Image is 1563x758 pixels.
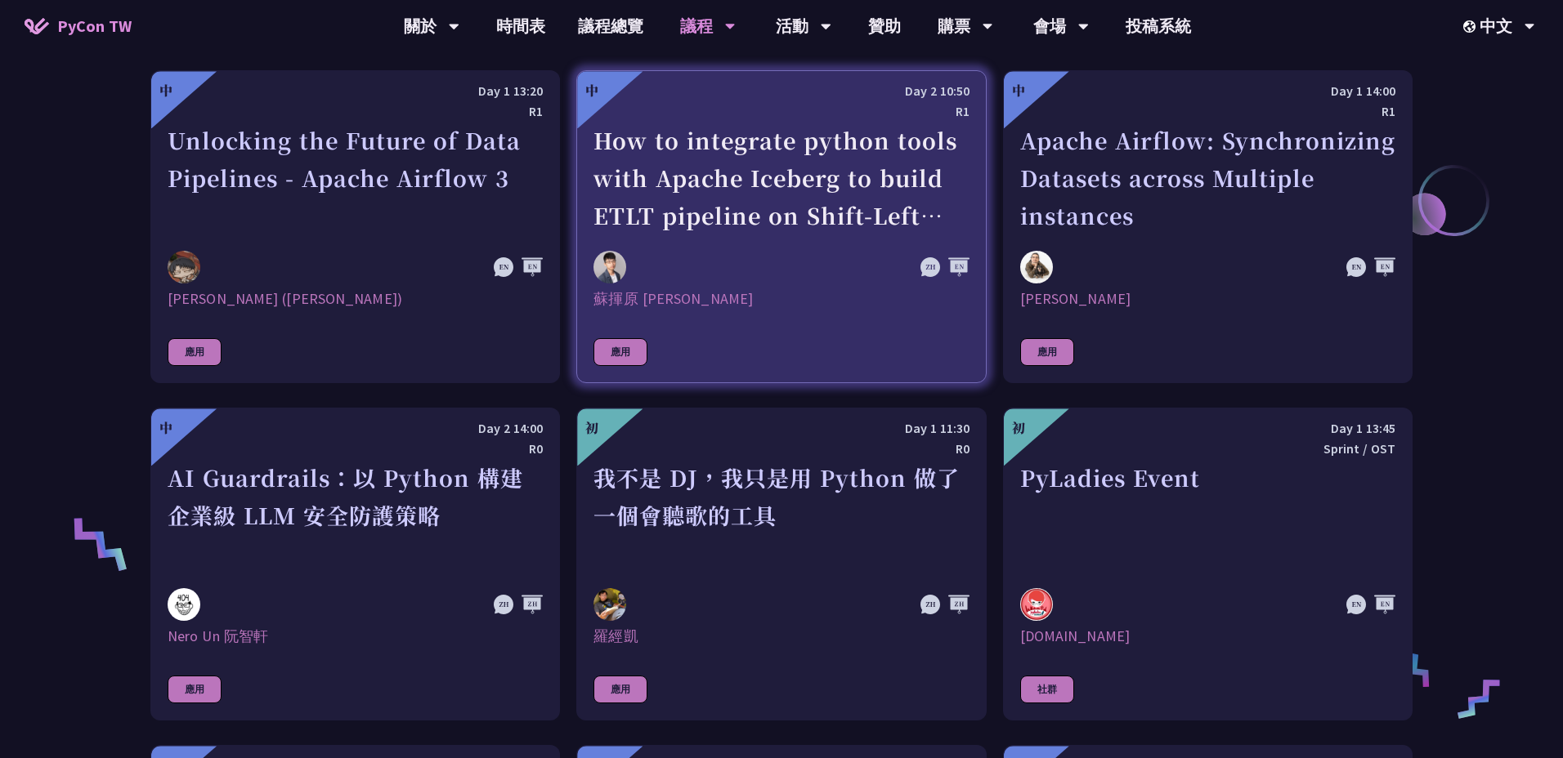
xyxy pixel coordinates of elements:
[585,81,598,100] div: 中
[1020,676,1074,703] div: 社群
[593,81,969,101] div: Day 2 10:50
[585,418,598,438] div: 初
[593,251,626,283] img: 蘇揮原 Mars Su
[593,289,969,309] div: 蘇揮原 [PERSON_NAME]
[593,418,969,439] div: Day 1 11:30
[1020,626,1395,646] div: [DOMAIN_NAME]
[1463,20,1480,33] img: Locale Icon
[1020,251,1053,283] img: Sebastien Crocquevieille
[159,81,172,100] div: 中
[159,418,172,438] div: 中
[593,101,969,122] div: R1
[1020,81,1395,101] div: Day 1 14:00
[593,588,626,621] img: 羅經凱
[1012,418,1025,438] div: 初
[1020,101,1395,122] div: R1
[168,459,543,572] div: AI Guardrails：以 Python 構建企業級 LLM 安全防護策略
[168,101,543,122] div: R1
[576,408,986,720] a: 初 Day 1 11:30 R0 我不是 DJ，我只是用 Python 做了一個會聽歌的工具 羅經凱 羅經凱 應用
[150,70,560,383] a: 中 Day 1 13:20 R1 Unlocking the Future of Data Pipelines - Apache Airflow 3 李唯 (Wei Lee) [PERSON_N...
[168,122,543,234] div: Unlocking the Future of Data Pipelines - Apache Airflow 3
[593,626,969,646] div: 羅經凱
[168,251,200,283] img: 李唯 (Wei Lee)
[1020,338,1074,366] div: 應用
[25,18,49,34] img: Home icon of PyCon TW 2025
[593,439,969,459] div: R0
[168,676,222,703] div: 應用
[168,626,543,646] div: Nero Un 阮智軒
[593,122,969,234] div: How to integrate python tools with Apache Iceberg to build ETLT pipeline on Shift-Left Architecture
[168,289,543,309] div: [PERSON_NAME] ([PERSON_NAME])
[593,338,647,366] div: 應用
[1020,588,1053,621] img: pyladies.tw
[168,81,543,101] div: Day 1 13:20
[168,439,543,459] div: R0
[150,408,560,720] a: 中 Day 2 14:00 R0 AI Guardrails：以 Python 構建企業級 LLM 安全防護策略 Nero Un 阮智軒 Nero Un 阮智軒 應用
[1003,408,1413,720] a: 初 Day 1 13:45 Sprint / OST PyLadies Event pyladies.tw [DOMAIN_NAME] 社群
[576,70,986,383] a: 中 Day 2 10:50 R1 How to integrate python tools with Apache Iceberg to build ETLT pipeline on Shif...
[168,588,200,621] img: Nero Un 阮智軒
[168,338,222,366] div: 應用
[1003,70,1413,383] a: 中 Day 1 14:00 R1 Apache Airflow: Synchronizing Datasets across Multiple instances Sebastien Crocq...
[1020,418,1395,439] div: Day 1 13:45
[593,676,647,703] div: 應用
[1012,81,1025,100] div: 中
[1020,459,1395,572] div: PyLadies Event
[1020,122,1395,234] div: Apache Airflow: Synchronizing Datasets across Multiple instances
[168,418,543,439] div: Day 2 14:00
[8,6,148,47] a: PyCon TW
[1020,439,1395,459] div: Sprint / OST
[1020,289,1395,309] div: [PERSON_NAME]
[57,14,132,38] span: PyCon TW
[593,459,969,572] div: 我不是 DJ，我只是用 Python 做了一個會聽歌的工具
